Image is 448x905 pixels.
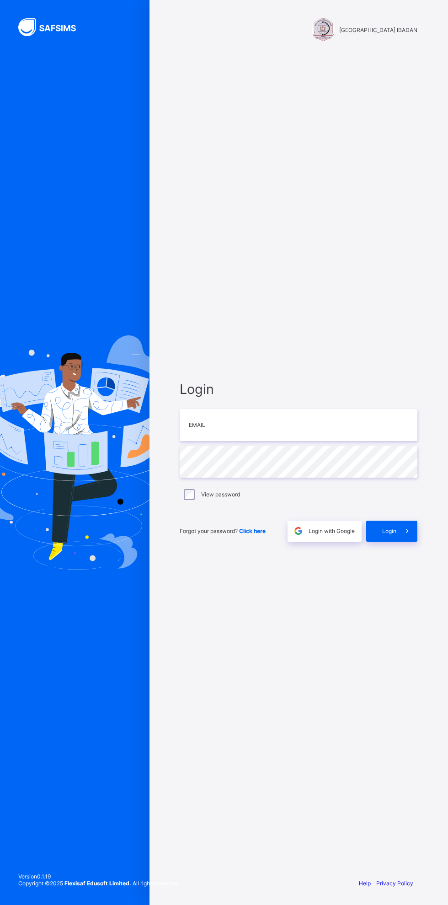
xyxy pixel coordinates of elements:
img: SAFSIMS Logo [18,18,87,36]
strong: Flexisaf Edusoft Limited. [64,880,131,887]
span: Version 0.1.19 [18,873,180,880]
span: Login with Google [309,528,355,534]
label: View password [201,491,240,498]
span: [GEOGRAPHIC_DATA] IBADAN [339,27,417,33]
a: Help [359,880,371,887]
span: Login [180,381,417,397]
span: Login [382,528,396,534]
a: Click here [239,528,266,534]
img: google.396cfc9801f0270233282035f929180a.svg [293,526,304,536]
a: Privacy Policy [376,880,413,887]
span: Forgot your password? [180,528,266,534]
span: Copyright © 2025 All rights reserved. [18,880,180,887]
